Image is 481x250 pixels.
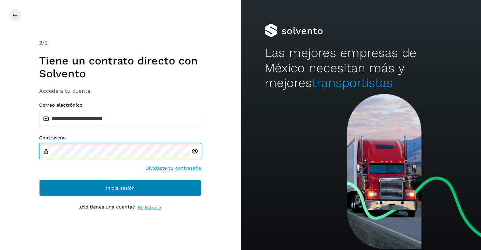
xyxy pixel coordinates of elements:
[39,88,201,94] h3: Accede a tu cuenta
[39,135,201,141] label: Contraseña
[138,204,161,211] a: Regístrate
[79,204,135,211] p: ¿No tienes una cuenta?
[312,76,393,90] span: transportistas
[39,54,201,80] h1: Tiene un contrato directo con Solvento
[265,46,457,90] h2: Las mejores empresas de México necesitan más y mejores
[39,180,201,196] button: Inicia sesión
[39,102,201,108] label: Correo electrónico
[39,39,201,47] div: /2
[145,165,201,172] a: Olvidaste tu contraseña
[106,186,135,190] span: Inicia sesión
[39,39,42,46] span: 2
